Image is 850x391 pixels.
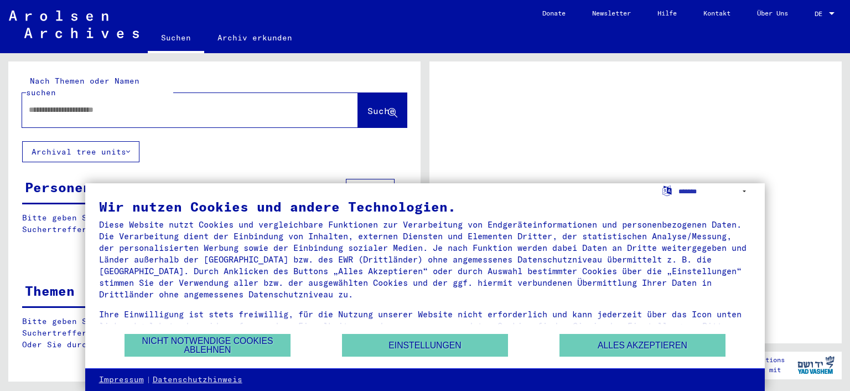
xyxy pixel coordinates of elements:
span: DE [815,10,827,18]
a: Impressum [99,374,144,385]
button: Archival tree units [22,141,139,162]
a: Datenschutzhinweis [153,374,242,385]
img: yv_logo.png [795,351,837,379]
mat-label: Nach Themen oder Namen suchen [26,76,139,97]
div: Personen [25,177,91,197]
img: Arolsen_neg.svg [9,11,139,38]
button: Filter [346,179,395,200]
button: Alles akzeptieren [559,334,725,357]
div: Ihre Einwilligung ist stets freiwillig, für die Nutzung unserer Website nicht erforderlich und ka... [99,308,751,343]
p: Bitte geben Sie einen Suchbegriff ein oder nutzen Sie die Filter, um Suchertreffer zu erhalten. O... [22,316,407,351]
a: Suchen [148,24,204,53]
button: Suche [358,93,407,127]
label: Sprache auswählen [661,185,673,195]
div: Diese Website nutzt Cookies und vergleichbare Funktionen zur Verarbeitung von Endgeräteinformatio... [99,219,751,300]
span: Suche [367,105,395,116]
button: Einstellungen [342,334,508,357]
div: Themen [25,281,75,301]
select: Sprache auswählen [678,183,751,199]
a: Archiv erkunden [204,24,305,51]
p: Bitte geben Sie einen Suchbegriff ein oder nutzen Sie die Filter, um Suchertreffer zu erhalten. [22,212,406,235]
button: Nicht notwendige Cookies ablehnen [125,334,291,357]
div: Wir nutzen Cookies und andere Technologien. [99,200,751,213]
